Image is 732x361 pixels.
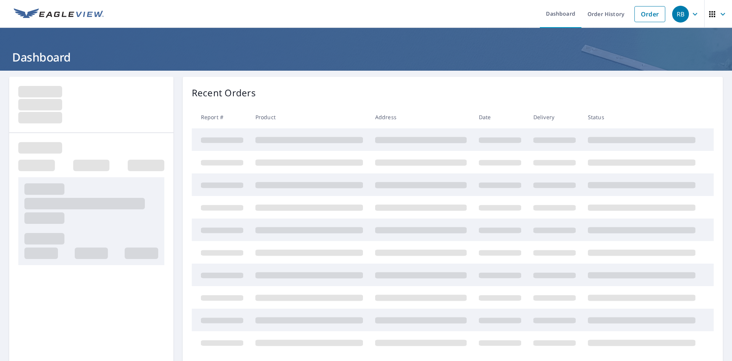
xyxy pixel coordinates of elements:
th: Address [369,106,473,128]
img: EV Logo [14,8,104,20]
th: Date [473,106,527,128]
div: RB [672,6,689,23]
a: Order [634,6,665,22]
th: Delivery [527,106,582,128]
th: Report # [192,106,249,128]
h1: Dashboard [9,49,723,65]
p: Recent Orders [192,86,256,100]
th: Status [582,106,701,128]
th: Product [249,106,369,128]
